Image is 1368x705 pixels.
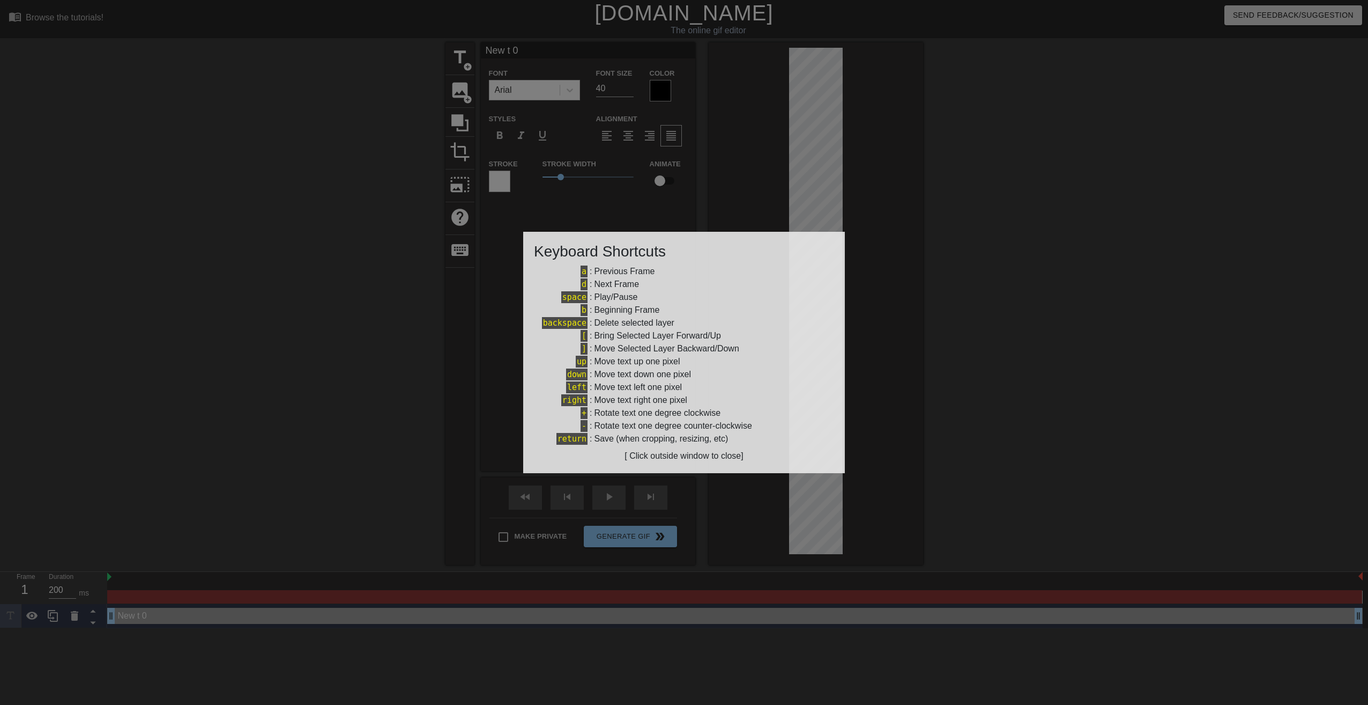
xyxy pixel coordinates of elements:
[581,266,588,277] span: a
[581,343,588,355] span: ]
[581,420,588,432] span: -
[534,407,834,420] div: :
[581,330,588,342] span: [
[534,381,834,394] div: :
[594,407,720,420] div: Rotate text one degree clockwise
[534,450,834,462] div: [ Click outside window to close]
[594,394,687,407] div: Move text right one pixel
[534,394,834,407] div: :
[534,355,834,368] div: :
[594,432,728,445] div: Save (when cropping, resizing, etc)
[594,355,680,368] div: Move text up one pixel
[534,243,834,261] h3: Keyboard Shortcuts
[534,278,834,291] div: :
[581,304,588,316] span: b
[594,304,659,317] div: Beginning Frame
[534,420,834,432] div: :
[594,291,637,304] div: Play/Pause
[561,394,588,406] span: right
[561,291,588,303] span: space
[594,265,655,278] div: Previous Frame
[594,381,682,394] div: Move text left one pixel
[534,432,834,445] div: :
[534,329,834,342] div: :
[534,317,834,329] div: :
[594,278,639,291] div: Next Frame
[594,317,674,329] div: Delete selected layer
[534,304,834,317] div: :
[594,342,739,355] div: Move Selected Layer Backward/Down
[534,368,834,381] div: :
[576,356,588,368] span: up
[542,317,588,329] span: backspace
[566,369,588,380] span: down
[581,278,588,290] span: d
[594,329,721,342] div: Bring Selected Layer Forward/Up
[566,381,588,393] span: left
[534,291,834,304] div: :
[534,265,834,278] div: :
[594,420,752,432] div: Rotate text one degree counter-clockwise
[556,433,588,445] span: return
[534,342,834,355] div: :
[594,368,691,381] div: Move text down one pixel
[581,407,588,419] span: +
